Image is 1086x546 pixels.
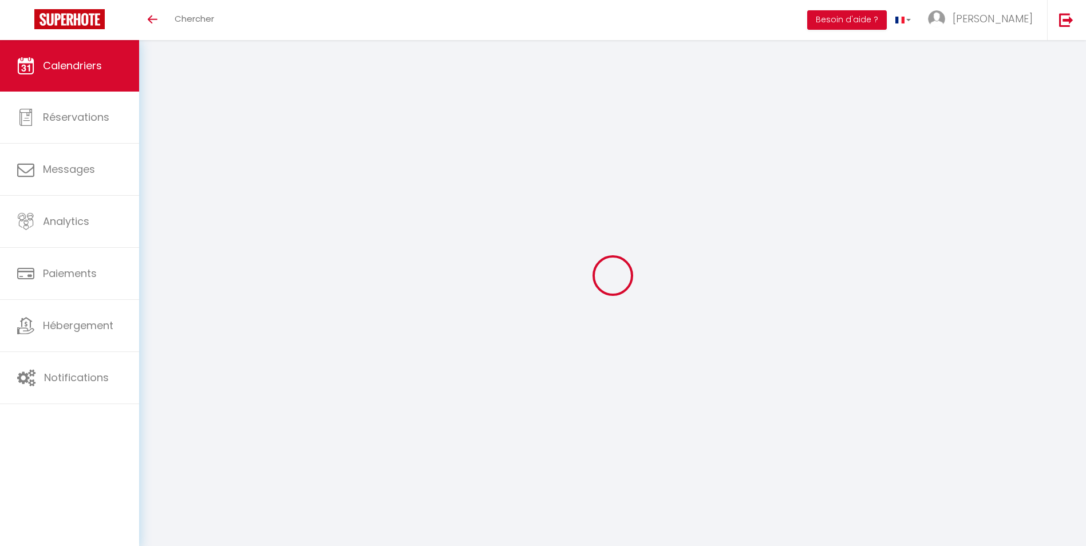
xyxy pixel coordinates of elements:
[43,318,113,333] span: Hébergement
[43,110,109,124] span: Réservations
[953,11,1033,26] span: [PERSON_NAME]
[44,370,109,385] span: Notifications
[175,13,214,25] span: Chercher
[34,9,105,29] img: Super Booking
[807,10,887,30] button: Besoin d'aide ?
[43,162,95,176] span: Messages
[43,58,102,73] span: Calendriers
[43,214,89,228] span: Analytics
[43,266,97,280] span: Paiements
[1059,13,1073,27] img: logout
[928,10,945,27] img: ...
